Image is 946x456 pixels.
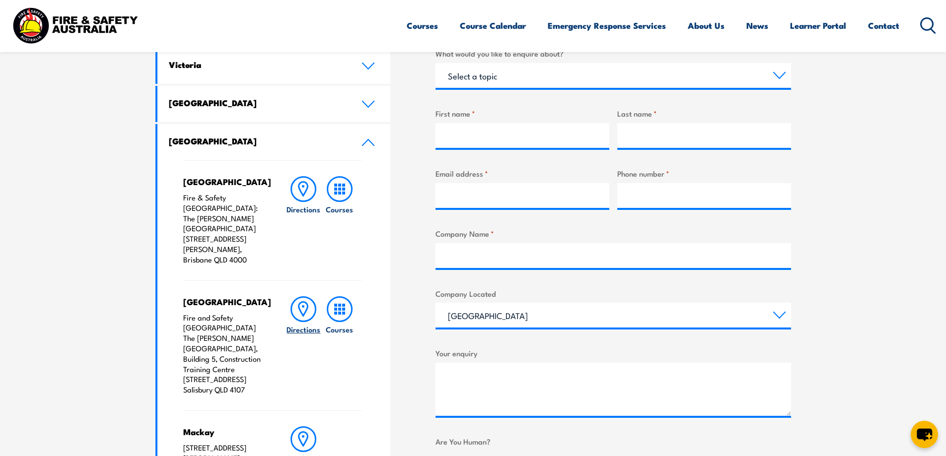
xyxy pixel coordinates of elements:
[746,12,768,39] a: News
[436,108,609,119] label: First name
[436,228,791,239] label: Company Name
[183,193,266,265] p: Fire & Safety [GEOGRAPHIC_DATA]: The [PERSON_NAME][GEOGRAPHIC_DATA] [STREET_ADDRESS][PERSON_NAME]...
[436,288,791,299] label: Company Located
[287,204,320,214] h6: Directions
[183,313,266,395] p: Fire and Safety [GEOGRAPHIC_DATA] The [PERSON_NAME][GEOGRAPHIC_DATA], Building 5, Construction Tr...
[322,296,358,395] a: Courses
[617,108,791,119] label: Last name
[287,324,320,334] h6: Directions
[157,86,391,122] a: [GEOGRAPHIC_DATA]
[868,12,899,39] a: Contact
[183,176,266,187] h4: [GEOGRAPHIC_DATA]
[169,135,347,146] h4: [GEOGRAPHIC_DATA]
[790,12,846,39] a: Learner Portal
[436,347,791,359] label: Your enquiry
[617,168,791,179] label: Phone number
[460,12,526,39] a: Course Calendar
[688,12,725,39] a: About Us
[407,12,438,39] a: Courses
[548,12,666,39] a: Emergency Response Services
[326,204,353,214] h6: Courses
[436,48,791,59] label: What would you like to enquire about?
[286,176,321,265] a: Directions
[157,124,391,160] a: [GEOGRAPHIC_DATA]
[322,176,358,265] a: Courses
[911,421,938,448] button: chat-button
[183,296,266,307] h4: [GEOGRAPHIC_DATA]
[157,48,391,84] a: Victoria
[169,97,347,108] h4: [GEOGRAPHIC_DATA]
[436,436,791,447] label: Are You Human?
[169,59,347,70] h4: Victoria
[183,426,266,437] h4: Mackay
[286,296,321,395] a: Directions
[436,168,609,179] label: Email address
[326,324,353,334] h6: Courses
